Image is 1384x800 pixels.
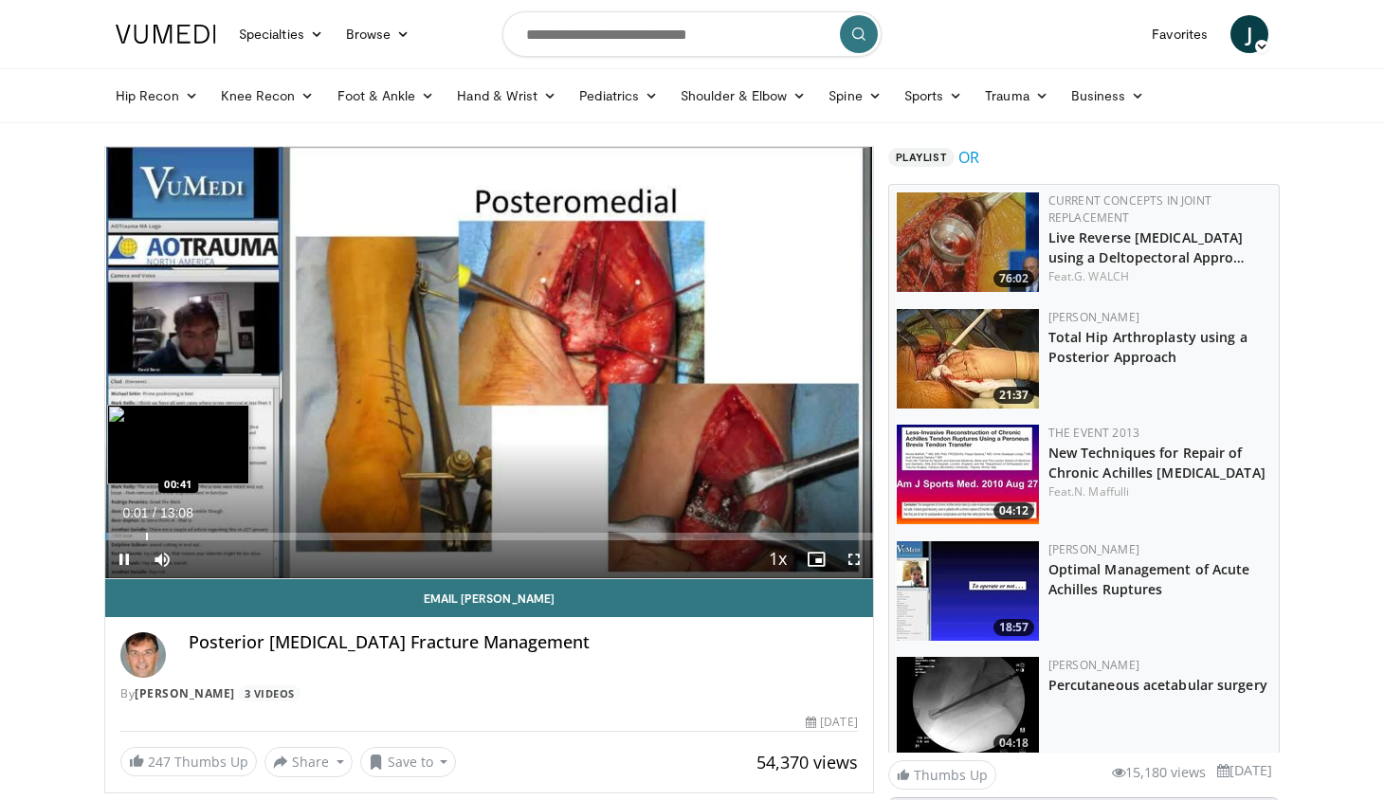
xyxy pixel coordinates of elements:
a: Shoulder & Elbow [669,77,817,115]
span: 21:37 [993,387,1034,404]
a: Total Hip Arthroplasty using a Posterior Approach [1048,328,1247,366]
button: Playback Rate [759,540,797,578]
a: Foot & Ankle [326,77,446,115]
div: [DATE] [806,714,857,731]
a: Optimal Management of Acute Achilles Ruptures [1048,560,1250,598]
img: 286987_0000_1.png.150x105_q85_crop-smart_upscale.jpg [897,309,1039,409]
span: Playlist [888,148,955,167]
a: Sports [893,77,974,115]
a: J [1230,15,1268,53]
div: Feat. [1048,483,1271,500]
a: Business [1060,77,1156,115]
a: Hip Recon [104,77,209,115]
a: G. WALCH [1074,268,1129,284]
h4: Posterior [MEDICAL_DATA] Fracture Management [189,632,858,653]
img: 306724_0000_1.png.150x105_q85_crop-smart_upscale.jpg [897,541,1039,641]
img: VuMedi Logo [116,25,216,44]
a: 21:37 [897,309,1039,409]
a: The Event 2013 [1048,425,1139,441]
button: Mute [143,540,181,578]
span: 04:12 [993,502,1034,519]
video-js: Video Player [105,147,873,579]
a: Spine [817,77,892,115]
a: [PERSON_NAME] [1048,657,1139,673]
a: N. Maffulli [1074,483,1129,500]
img: O0cEsGv5RdudyPNn4xMDoxOmtxOwKG7D_2.150x105_q85_crop-smart_upscale.jpg [897,425,1039,524]
div: By [120,685,858,702]
span: / [153,505,156,520]
a: [PERSON_NAME] [1048,541,1139,557]
a: Browse [335,15,422,53]
a: Pediatrics [568,77,669,115]
img: 684033_3.png.150x105_q85_crop-smart_upscale.jpg [897,192,1039,292]
button: Fullscreen [835,540,873,578]
a: Current Concepts in Joint Replacement [1048,192,1211,226]
button: Save to [360,747,457,777]
a: Percutaneous acetabular surgery [1048,676,1267,694]
span: 0:01 [122,505,148,520]
a: Trauma [974,77,1060,115]
a: Specialties [228,15,335,53]
button: Pause [105,540,143,578]
a: Email [PERSON_NAME] [105,579,873,617]
a: 247 Thumbs Up [120,747,257,776]
a: Thumbs Up [888,760,996,790]
a: New Techniques for Repair of Chronic Achilles [MEDICAL_DATA] [1048,444,1266,482]
img: image.jpeg [107,405,249,484]
div: Progress Bar [105,533,873,540]
a: [PERSON_NAME] [135,685,235,701]
a: 76:02 [897,192,1039,292]
a: 04:18 [897,657,1039,756]
a: 18:57 [897,541,1039,641]
img: Avatar [120,632,166,678]
li: 15,180 views [1112,762,1206,783]
a: [PERSON_NAME] [1048,309,1139,325]
a: Knee Recon [209,77,326,115]
a: Favorites [1140,15,1219,53]
a: Hand & Wrist [446,77,568,115]
button: Enable picture-in-picture mode [797,540,835,578]
input: Search topics, interventions [502,11,882,57]
a: 04:12 [897,425,1039,524]
a: 3 Videos [238,685,300,701]
span: 76:02 [993,270,1034,287]
span: 247 [148,753,171,771]
span: 13:08 [160,505,193,520]
span: 04:18 [993,735,1034,752]
span: 18:57 [993,619,1034,636]
button: Share [264,747,353,777]
li: [DATE] [1217,760,1272,781]
div: Feat. [1048,268,1271,285]
span: 54,370 views [756,751,858,773]
a: Live Reverse [MEDICAL_DATA] using a Deltopectoral Appro… [1048,228,1246,266]
img: E-HI8y-Omg85H4KX4xMDoxOjB1O8AjAz.150x105_q85_crop-smart_upscale.jpg [897,657,1039,756]
a: OR [958,146,979,169]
